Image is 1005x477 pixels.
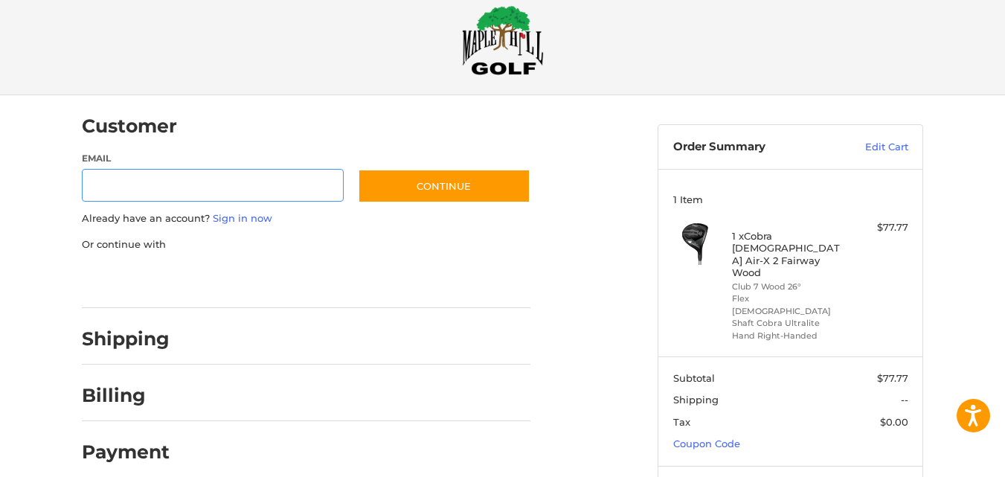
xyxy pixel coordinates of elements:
a: Sign in now [213,212,272,224]
span: Subtotal [673,372,715,384]
h2: Billing [82,384,169,407]
li: Flex [DEMOGRAPHIC_DATA] [732,292,846,317]
iframe: PayPal-paypal [77,266,189,293]
p: Or continue with [82,237,530,252]
li: Shaft Cobra Ultralite [732,317,846,330]
h3: Order Summary [673,140,833,155]
img: Maple Hill Golf [462,5,544,75]
h2: Customer [82,115,177,138]
li: Hand Right-Handed [732,330,846,342]
span: Tax [673,416,690,428]
h2: Payment [82,441,170,464]
button: Continue [358,169,530,203]
iframe: PayPal-paylater [203,266,315,293]
span: $77.77 [877,372,908,384]
a: Edit Cart [833,140,908,155]
span: -- [901,394,908,406]
span: Shipping [673,394,719,406]
h2: Shipping [82,327,170,350]
h4: 1 x Cobra [DEMOGRAPHIC_DATA] Air-X 2 Fairway Wood [732,230,846,278]
p: Already have an account? [82,211,530,226]
div: $77.77 [850,220,908,235]
span: $0.00 [880,416,908,428]
li: Club 7 Wood 26° [732,281,846,293]
h3: 1 Item [673,193,908,205]
iframe: PayPal-venmo [330,266,441,293]
label: Email [82,152,344,165]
